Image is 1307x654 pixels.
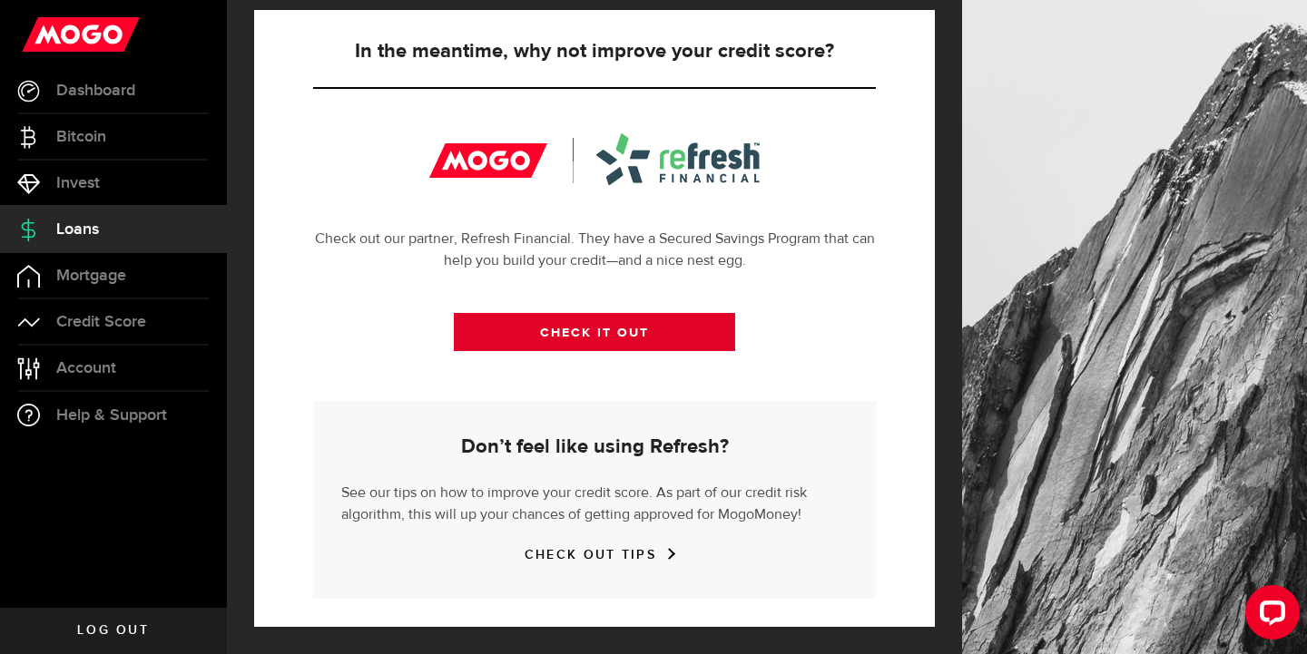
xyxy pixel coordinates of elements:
[56,360,116,376] span: Account
[454,313,735,351] a: CHECK IT OUT
[56,268,126,284] span: Mortgage
[56,314,146,330] span: Credit Score
[77,624,149,637] span: Log out
[56,407,167,424] span: Help & Support
[313,229,876,272] p: Check out our partner, Refresh Financial. They have a Secured Savings Program that can help you b...
[341,436,848,458] h5: Don’t feel like using Refresh?
[56,221,99,238] span: Loans
[56,129,106,145] span: Bitcoin
[56,175,100,191] span: Invest
[1231,578,1307,654] iframe: LiveChat chat widget
[525,547,664,562] a: CHECK OUT TIPS
[341,478,848,526] p: See our tips on how to improve your credit score. As part of our credit risk algorithm, this will...
[56,83,135,99] span: Dashboard
[313,41,876,63] h5: In the meantime, why not improve your credit score?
